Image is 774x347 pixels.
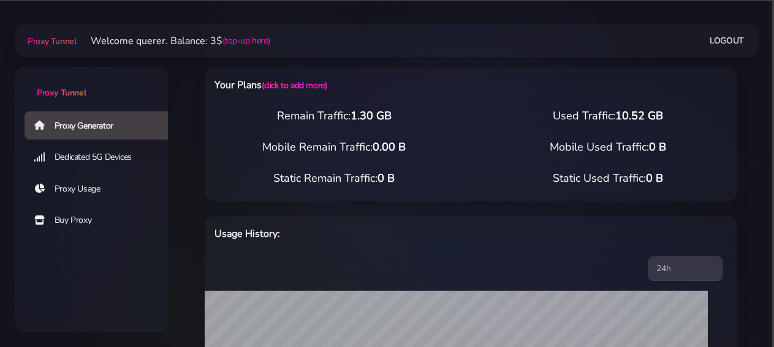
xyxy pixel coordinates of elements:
div: Static Remain Traffic: [197,170,471,187]
span: 0 B [378,171,395,185]
span: 0 B [649,140,666,154]
div: Used Traffic: [471,108,745,124]
div: Remain Traffic: [197,108,471,124]
span: 0.00 B [373,140,406,154]
a: Proxy Tunnel [25,31,76,51]
h6: Your Plans [214,77,507,93]
li: Welcome querer. Balance: 3$ [76,34,270,48]
iframe: Webchat Widget [593,147,759,332]
a: Logout [710,29,744,52]
a: Proxy Generator [25,111,178,140]
span: Proxy Tunnel [28,35,76,47]
a: Proxy Tunnel [15,67,168,99]
span: 1.30 GB [351,108,392,123]
a: (top-up here) [222,34,270,47]
a: (click to add more) [262,80,327,91]
a: Proxy Usage [25,175,178,203]
a: Dedicated 5G Devices [25,143,178,171]
div: Static Used Traffic: [471,170,745,187]
span: Proxy Tunnel [37,87,86,99]
span: 10.52 GB [615,108,663,123]
a: Buy Proxy [25,206,178,234]
div: Mobile Remain Traffic: [197,139,471,155]
div: Mobile Used Traffic: [471,139,745,155]
h6: Usage History: [214,226,507,242]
